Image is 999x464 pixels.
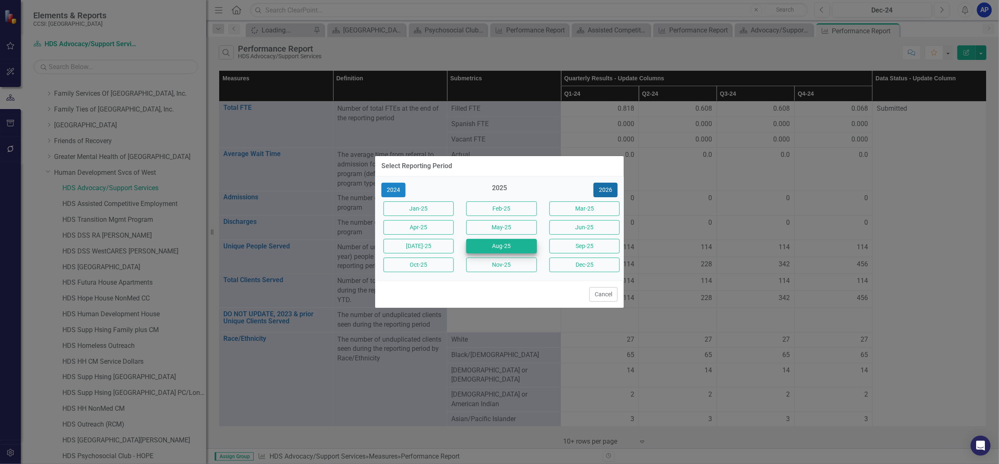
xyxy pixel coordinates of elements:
[549,239,620,253] button: Sep-25
[383,258,454,272] button: Oct-25
[383,239,454,253] button: [DATE]-25
[549,258,620,272] button: Dec-25
[971,436,991,456] div: Open Intercom Messenger
[466,258,537,272] button: Nov-25
[464,184,534,197] div: 2025
[383,220,454,235] button: Apr-25
[593,183,618,197] button: 2026
[383,201,454,216] button: Jan-25
[466,220,537,235] button: May-25
[466,239,537,253] button: Aug-25
[466,201,537,216] button: Feb-25
[589,287,618,302] button: Cancel
[381,162,452,170] div: Select Reporting Period
[549,201,620,216] button: Mar-25
[549,220,620,235] button: Jun-25
[381,183,406,197] button: 2024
